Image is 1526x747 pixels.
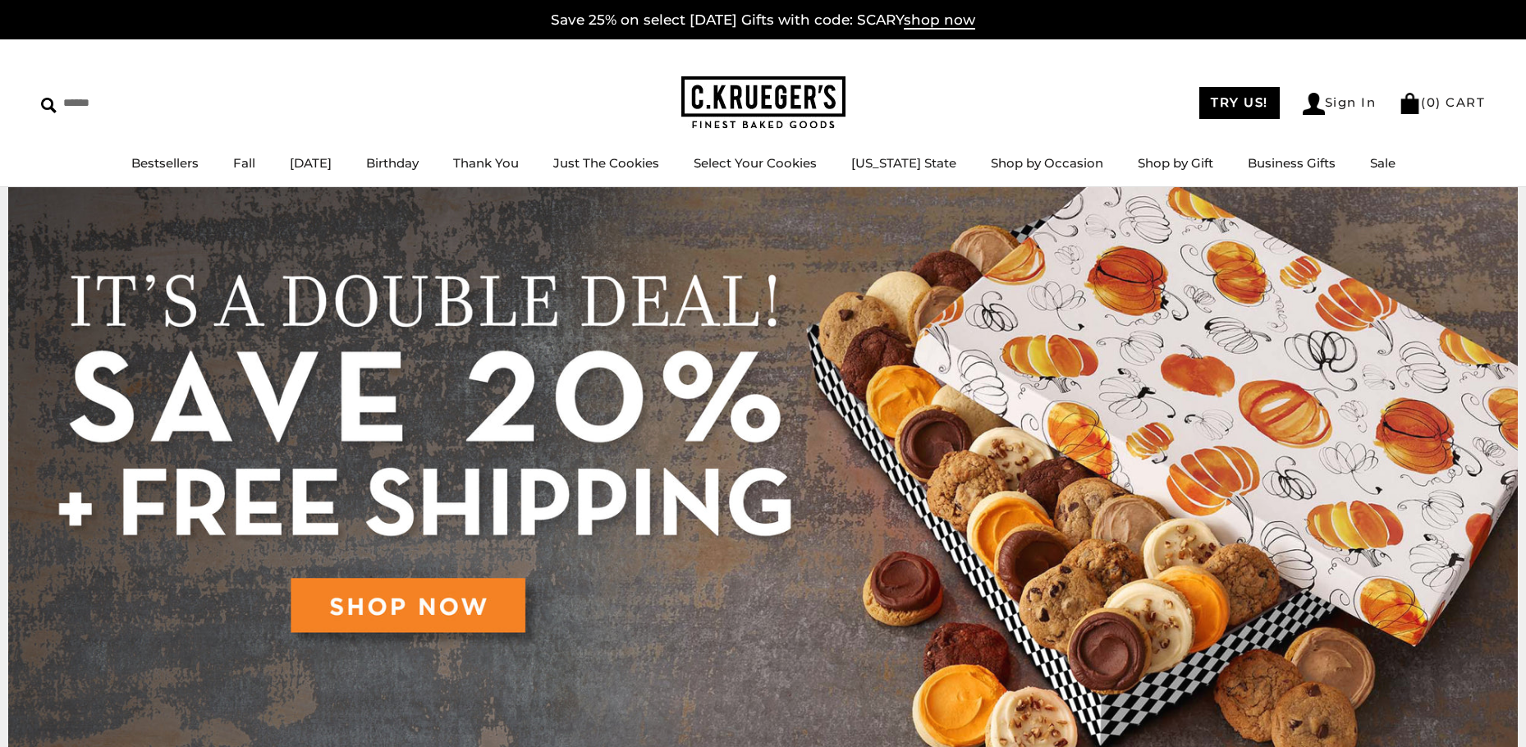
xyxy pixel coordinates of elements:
[851,155,956,171] a: [US_STATE] State
[1399,93,1421,114] img: Bag
[551,11,975,30] a: Save 25% on select [DATE] Gifts with code: SCARYshop now
[290,155,332,171] a: [DATE]
[694,155,817,171] a: Select Your Cookies
[1427,94,1437,110] span: 0
[991,155,1103,171] a: Shop by Occasion
[1370,155,1395,171] a: Sale
[233,155,255,171] a: Fall
[1248,155,1336,171] a: Business Gifts
[366,155,419,171] a: Birthday
[453,155,519,171] a: Thank You
[1303,93,1325,115] img: Account
[1138,155,1213,171] a: Shop by Gift
[681,76,845,130] img: C.KRUEGER'S
[904,11,975,30] span: shop now
[553,155,659,171] a: Just The Cookies
[41,90,236,116] input: Search
[1199,87,1280,119] a: TRY US!
[41,98,57,113] img: Search
[1303,93,1377,115] a: Sign In
[1399,94,1485,110] a: (0) CART
[131,155,199,171] a: Bestsellers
